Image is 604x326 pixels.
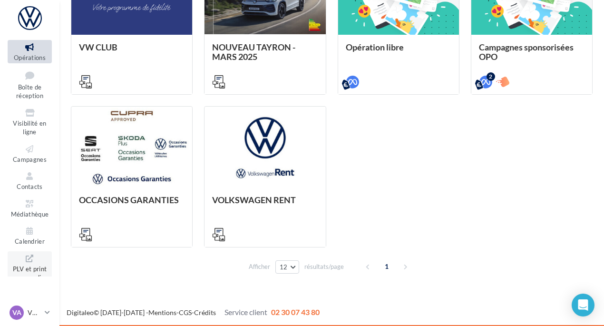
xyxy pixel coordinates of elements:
span: NOUVEAU TAYRON - MARS 2025 [212,42,295,62]
a: Calendrier [8,224,52,247]
a: Digitaleo [67,308,94,316]
a: PLV et print personnalisable [8,251,52,293]
a: Campagnes [8,142,52,165]
span: VA [12,308,21,317]
div: Open Intercom Messenger [572,294,594,316]
span: Médiathèque [11,210,49,218]
span: VOLKSWAGEN RENT [212,195,296,205]
span: © [DATE]-[DATE] - - - [67,308,320,316]
span: Campagnes [13,156,47,163]
span: PLV et print personnalisable [12,263,48,290]
a: Visibilité en ligne [8,106,52,138]
span: 02 30 07 43 80 [271,307,320,316]
a: CGS [179,308,192,316]
span: Afficher [249,262,270,271]
span: résultats/page [304,262,344,271]
span: OCCASIONS GARANTIES [79,195,179,205]
span: VW CLUB [79,42,117,52]
a: Médiathèque [8,197,52,220]
span: 12 [280,263,288,271]
span: Opérations [14,54,46,61]
span: 1 [379,259,394,274]
a: Opérations [8,40,52,63]
span: Campagnes sponsorisées OPO [479,42,574,62]
a: Contacts [8,169,52,192]
span: Contacts [17,183,43,190]
a: Crédits [194,308,216,316]
a: Boîte de réception [8,67,52,102]
a: VA VW AHUY [8,304,52,322]
p: VW AHUY [28,308,41,317]
a: Mentions [148,308,176,316]
span: Service client [224,307,267,316]
span: Calendrier [15,237,45,245]
span: Boîte de réception [16,83,43,100]
span: Opération libre [346,42,404,52]
span: Visibilité en ligne [13,119,46,136]
div: 2 [487,72,495,81]
button: 12 [275,260,300,274]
